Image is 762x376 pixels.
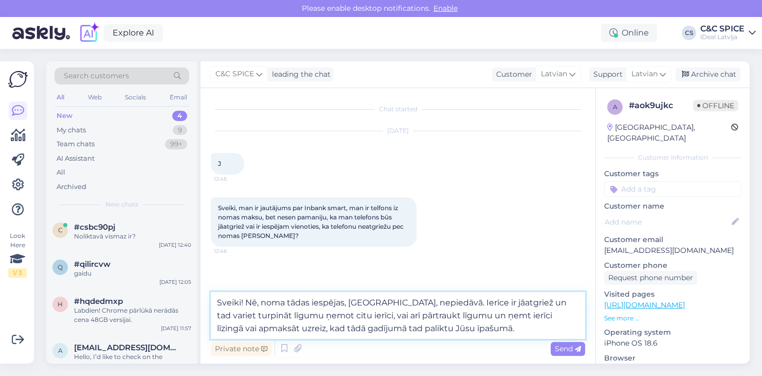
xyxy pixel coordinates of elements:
[8,70,28,89] img: Askly Logo
[604,168,741,179] p: Customer tags
[215,69,254,80] span: C&C SPICE
[492,69,532,80] div: Customer
[604,245,741,256] p: [EMAIL_ADDRESS][DOMAIN_NAME]
[55,91,66,104] div: All
[211,105,585,114] div: Chat started
[74,297,123,306] span: #hqdedmxp
[604,327,741,338] p: Operating system
[57,139,95,149] div: Team chats
[218,204,405,240] span: Sveiki, man ir jautājums par Inbank smart, man ir telfons iz nomas maksu, bet nesen pamaniju, ka ...
[605,216,730,228] input: Add name
[604,289,741,300] p: Visited pages
[631,69,658,80] span: Latvian
[604,300,685,310] a: [URL][DOMAIN_NAME]
[604,260,741,271] p: Customer phone
[74,306,191,324] div: Labdien! Chrome pārlūkā nerādās cena 48GB versijai.
[58,300,63,308] span: h
[58,347,63,354] span: a
[676,67,740,81] div: Archive chat
[64,71,129,81] span: Search customers
[104,24,163,42] a: Explore AI
[165,139,187,149] div: 99+
[607,122,731,144] div: [GEOGRAPHIC_DATA], [GEOGRAPHIC_DATA]
[604,353,741,364] p: Browser
[57,167,65,178] div: All
[8,231,27,278] div: Look Here
[74,269,191,278] div: gaidu
[74,223,115,232] span: #csbc90pj
[613,103,618,111] span: a
[601,24,657,42] div: Online
[86,91,104,104] div: Web
[700,25,756,41] a: C&C SPICEiDeal Latvija
[629,99,693,112] div: # aok9ujkc
[693,100,738,111] span: Offline
[604,234,741,245] p: Customer email
[604,314,741,323] p: See more ...
[211,126,585,135] div: [DATE]
[57,111,72,121] div: New
[58,263,63,271] span: q
[74,352,191,371] div: Hello, I’d like to check on the estimated delivery time for my order #4000002454. Could you pleas...
[57,125,86,135] div: My chats
[211,342,271,356] div: Private note
[604,338,741,349] p: iPhone OS 18.6
[159,241,191,249] div: [DATE] 12:40
[604,201,741,212] p: Customer name
[74,343,181,352] span: artem.aursalidi@gmail.com
[74,232,191,241] div: Noliktavā vismaz ir?
[682,26,696,40] div: CS
[168,91,189,104] div: Email
[159,278,191,286] div: [DATE] 12:05
[58,226,63,234] span: c
[8,268,27,278] div: 1 / 3
[218,160,221,167] span: J
[211,292,585,339] textarea: Sveiki! Nē, noma tādas iespējas, [GEOGRAPHIC_DATA], nepiedāvā. Ierīce ir jāatgriež un tad variet ...
[78,22,100,44] img: explore-ai
[604,153,741,162] div: Customer information
[555,344,581,353] span: Send
[74,260,111,269] span: #qilircvw
[214,247,252,255] span: 12:46
[268,69,331,80] div: leading the chat
[105,200,138,209] span: New chats
[541,69,567,80] span: Latvian
[214,175,252,183] span: 12:45
[604,181,741,197] input: Add a tag
[123,91,148,104] div: Socials
[57,153,95,164] div: AI Assistant
[589,69,623,80] div: Support
[430,4,461,13] span: Enable
[700,33,745,41] div: iDeal Latvija
[700,25,745,33] div: C&C SPICE
[57,182,86,192] div: Archived
[604,271,697,285] div: Request phone number
[172,111,187,121] div: 4
[161,324,191,332] div: [DATE] 11:57
[173,125,187,135] div: 9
